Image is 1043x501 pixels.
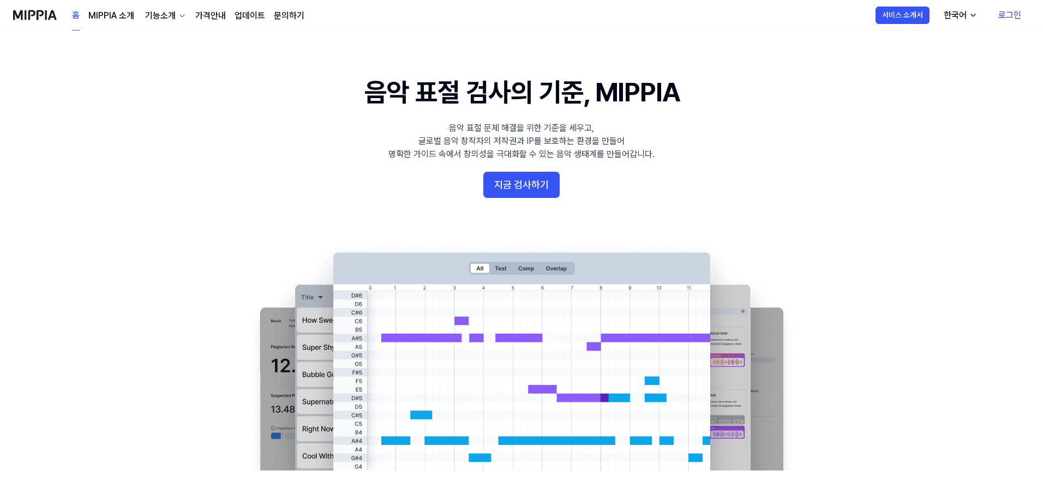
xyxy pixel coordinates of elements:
a: MIPPIA 소개 [88,9,134,22]
button: 기능소개 [143,9,187,22]
button: 지금 검사하기 [483,172,560,198]
div: 기능소개 [143,9,178,22]
a: 가격안내 [195,9,226,22]
img: main Image [238,242,805,470]
div: 음악 표절 문제 해결을 위한 기준을 세우고, 글로벌 음악 창작자의 저작권과 IP를 보호하는 환경을 만들어 명확한 가이드 속에서 창의성을 극대화할 수 있는 음악 생태계를 만들어... [388,122,655,161]
div: 한국어 [942,9,969,22]
a: 홈 [72,1,80,31]
button: 한국어 [935,4,984,26]
a: 업데이트 [235,9,265,22]
h1: 음악 표절 검사의 기준, MIPPIA [364,74,679,111]
button: 서비스 소개서 [876,7,930,24]
a: 문의하기 [274,9,304,22]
